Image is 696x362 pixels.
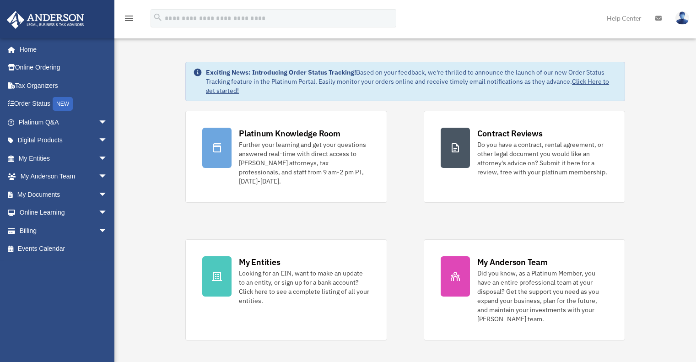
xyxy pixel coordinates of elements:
a: Online Ordering [6,59,121,77]
a: Digital Productsarrow_drop_down [6,131,121,150]
div: Further your learning and get your questions answered real-time with direct access to [PERSON_NAM... [239,140,370,186]
img: User Pic [675,11,689,25]
a: My Entitiesarrow_drop_down [6,149,121,167]
span: arrow_drop_down [98,167,117,186]
div: Platinum Knowledge Room [239,128,340,139]
span: arrow_drop_down [98,204,117,222]
a: Home [6,40,117,59]
span: arrow_drop_down [98,113,117,132]
a: My Entities Looking for an EIN, want to make an update to an entity, or sign up for a bank accoun... [185,239,387,340]
div: My Anderson Team [477,256,548,268]
a: My Anderson Team Did you know, as a Platinum Member, you have an entire professional team at your... [424,239,625,340]
strong: Exciting News: Introducing Order Status Tracking! [206,68,356,76]
span: arrow_drop_down [98,185,117,204]
img: Anderson Advisors Platinum Portal [4,11,87,29]
a: Contract Reviews Do you have a contract, rental agreement, or other legal document you would like... [424,111,625,203]
i: search [153,12,163,22]
div: NEW [53,97,73,111]
a: Platinum Knowledge Room Further your learning and get your questions answered real-time with dire... [185,111,387,203]
a: menu [124,16,135,24]
a: Click Here to get started! [206,77,609,95]
div: Looking for an EIN, want to make an update to an entity, or sign up for a bank account? Click her... [239,269,370,305]
div: Based on your feedback, we're thrilled to announce the launch of our new Order Status Tracking fe... [206,68,617,95]
div: Contract Reviews [477,128,543,139]
span: arrow_drop_down [98,149,117,168]
a: Order StatusNEW [6,95,121,113]
a: Online Learningarrow_drop_down [6,204,121,222]
div: Did you know, as a Platinum Member, you have an entire professional team at your disposal? Get th... [477,269,608,324]
a: My Documentsarrow_drop_down [6,185,121,204]
a: Events Calendar [6,240,121,258]
a: Tax Organizers [6,76,121,95]
span: arrow_drop_down [98,131,117,150]
a: Billingarrow_drop_down [6,222,121,240]
i: menu [124,13,135,24]
div: Do you have a contract, rental agreement, or other legal document you would like an attorney's ad... [477,140,608,177]
a: Platinum Q&Aarrow_drop_down [6,113,121,131]
div: My Entities [239,256,280,268]
a: My Anderson Teamarrow_drop_down [6,167,121,186]
span: arrow_drop_down [98,222,117,240]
